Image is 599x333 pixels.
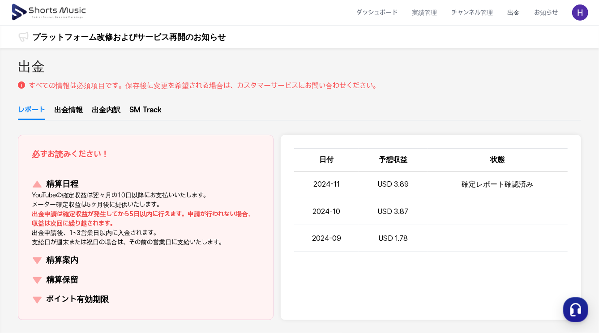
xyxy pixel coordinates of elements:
a: Messages [59,259,116,281]
td: 確定レポート確認済み [428,171,568,198]
a: 出金情報 [54,105,83,120]
span: Settings [133,272,154,279]
span: USD 3.89 [377,180,409,188]
p: YouTubeの確定収益は翌々月の10日以降にお支払いいたします。 メーター確定収益は5ヶ月後に提供いたします。 出金申請後、1~3営業日以内に入金されます。 支給日が週末または祝日の場合は、そ... [32,191,260,247]
button: 精算案内 [32,254,260,267]
button: ポイント有効期限 [32,294,260,306]
span: Messages [74,273,101,280]
th: 日付 [294,149,359,171]
img: 설명 아이콘 [18,81,25,89]
p: 必ずお読みください！ [32,149,109,161]
p: ポイント有効期限 [46,294,109,306]
a: レポート [18,105,45,120]
span: USD 1.78 [378,234,408,243]
a: Settings [116,259,172,281]
img: 사용자 이미지 [572,4,588,21]
button: 精算保留 [32,274,260,286]
span: USD 3.87 [377,207,408,216]
a: チャンネル管理 [444,1,500,25]
p: すべての情報は必須項目です。保存後に変更を希望される場合は、カスタマーサービスにお問い合わせください。 [29,81,380,91]
a: 実績管理 [405,1,444,25]
th: 予想収益 [359,149,427,171]
a: 出金 [500,1,527,25]
a: プラットフォーム改修およびサービス再開のお知らせ [32,31,226,43]
a: 出金内訳 [92,105,120,120]
p: 精算日程 [46,178,78,191]
span: Home [23,272,39,279]
a: Home [3,259,59,281]
td: 2024-10 [294,198,359,225]
img: 알림 아이콘 [18,31,29,42]
p: 精算案内 [46,254,78,267]
span: 出金申請は確定収益が発生してから5日以内に行えます。申請が行われない場合、収益は次回に繰り越されます。 [32,210,254,227]
td: 2024-11 [294,171,359,198]
a: ダッシュボード [349,1,405,25]
th: 状態 [428,149,568,171]
p: 精算保留 [46,274,78,286]
h2: 出金 [18,57,45,77]
button: 精算日程 [32,178,260,191]
a: SM Track [129,105,162,120]
a: お知らせ [527,1,565,25]
td: 2024-09 [294,225,359,252]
